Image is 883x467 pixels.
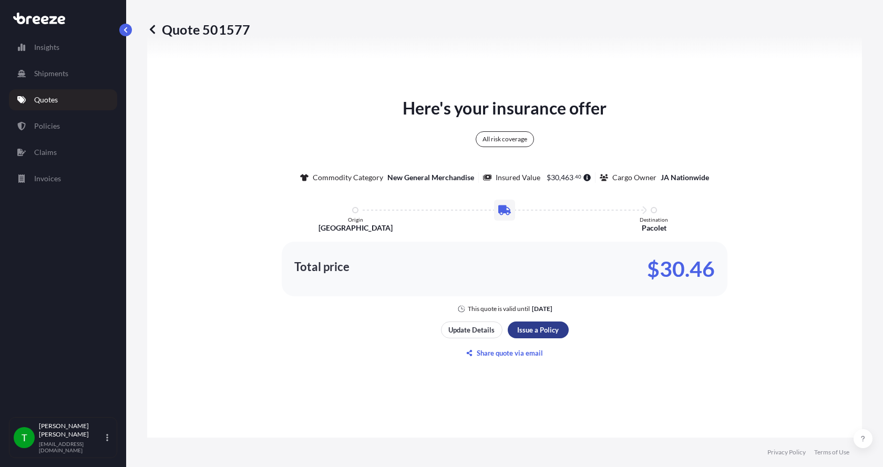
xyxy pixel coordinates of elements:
[319,223,393,233] p: [GEOGRAPHIC_DATA]
[814,448,849,456] a: Terms of Use
[661,172,709,183] p: JA Nationwide
[496,172,540,183] p: Insured Value
[34,42,59,53] p: Insights
[39,422,104,439] p: [PERSON_NAME] [PERSON_NAME]
[640,216,668,223] p: Destination
[441,345,569,361] button: Share quote via email
[532,305,552,313] p: [DATE]
[34,121,60,131] p: Policies
[294,262,350,272] p: Total price
[22,432,27,443] span: T
[9,63,117,84] a: Shipments
[575,175,581,179] span: 40
[551,174,559,181] span: 30
[476,131,534,147] div: All risk coverage
[508,321,569,338] button: Issue a Policy
[767,448,806,456] a: Privacy Policy
[9,37,117,58] a: Insights
[647,261,715,277] p: $30.46
[34,95,58,105] p: Quotes
[9,116,117,137] a: Policies
[547,174,551,181] span: $
[477,348,543,358] p: Share quote via email
[34,147,57,158] p: Claims
[468,305,530,313] p: This quote is valid until
[9,168,117,189] a: Invoices
[9,142,117,163] a: Claims
[39,441,104,453] p: [EMAIL_ADDRESS][DOMAIN_NAME]
[574,175,575,179] span: .
[34,68,68,79] p: Shipments
[387,172,474,183] p: New General Merchandise
[34,173,61,184] p: Invoices
[448,325,495,335] p: Update Details
[612,172,656,183] p: Cargo Owner
[313,172,383,183] p: Commodity Category
[348,216,363,223] p: Origin
[9,89,117,110] a: Quotes
[403,96,607,121] p: Here's your insurance offer
[561,174,573,181] span: 463
[642,223,666,233] p: Pacolet
[147,21,250,38] p: Quote 501577
[559,174,561,181] span: ,
[441,321,502,338] button: Update Details
[517,325,559,335] p: Issue a Policy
